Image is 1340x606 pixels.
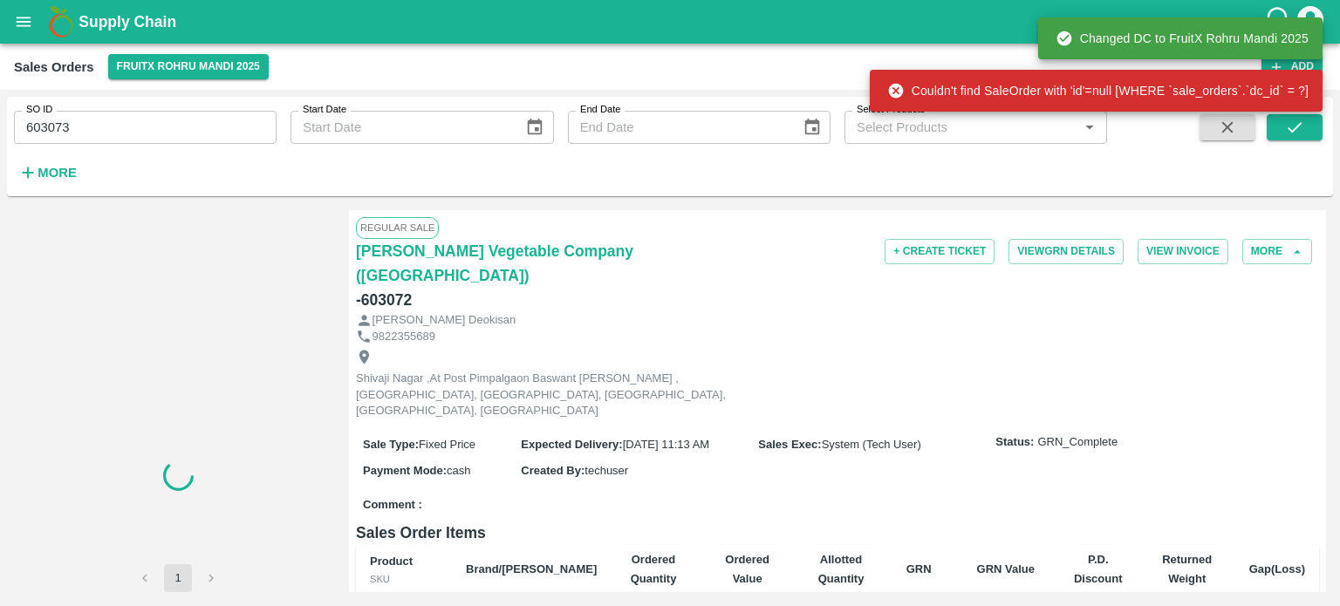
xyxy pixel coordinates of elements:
[1074,553,1123,585] b: P.D. Discount
[79,10,1264,34] a: Supply Chain
[447,464,470,477] span: cash
[857,103,925,117] label: Select Products
[303,103,346,117] label: Start Date
[521,438,622,451] label: Expected Delivery :
[1037,434,1118,451] span: GRN_Complete
[291,111,511,144] input: Start Date
[363,464,447,477] label: Payment Mode :
[887,75,1309,106] div: Couldn't find SaleOrder with 'id'=null [WHERE `sale_orders`.`dc_id` = ?]
[108,54,269,79] button: Select DC
[1138,239,1228,264] button: View Invoice
[14,158,81,187] button: More
[1249,562,1305,575] b: Gap(Loss)
[906,562,932,575] b: GRN
[356,521,1319,545] h6: Sales Order Items
[14,111,277,144] input: Enter SO ID
[1078,116,1101,139] button: Open
[977,562,1035,575] b: GRN Value
[568,111,789,144] input: End Date
[370,571,438,587] div: SKU
[356,371,749,419] p: Shivaji Nagar ,At Post Pimpalgaon Baswant [PERSON_NAME] , [GEOGRAPHIC_DATA], [GEOGRAPHIC_DATA], [...
[44,4,79,39] img: logo
[26,103,52,117] label: SO ID
[580,103,620,117] label: End Date
[818,553,865,585] b: Allotted Quantity
[1242,239,1312,264] button: More
[363,438,419,451] label: Sale Type :
[518,111,551,144] button: Choose date
[758,438,821,451] label: Sales Exec :
[373,312,516,329] p: [PERSON_NAME] Deokisan
[585,464,628,477] span: techuser
[822,438,921,451] span: System (Tech User)
[128,564,228,592] nav: pagination navigation
[850,116,1073,139] input: Select Products
[725,553,769,585] b: Ordered Value
[1008,239,1124,264] button: ViewGRN Details
[631,553,677,585] b: Ordered Quantity
[370,555,413,568] b: Product
[356,217,439,238] span: Regular Sale
[373,329,435,345] p: 9822355689
[363,497,422,514] label: Comment :
[164,564,192,592] button: page 1
[1056,23,1309,54] div: Changed DC to FruitX Rohru Mandi 2025
[885,239,995,264] button: + Create Ticket
[14,56,94,78] div: Sales Orders
[79,13,176,31] b: Supply Chain
[521,464,585,477] label: Created By :
[1264,6,1295,37] div: customer-support
[796,111,829,144] button: Choose date
[1295,3,1326,40] div: account of current user
[38,166,77,180] strong: More
[356,239,677,288] a: [PERSON_NAME] Vegetable Company ([GEOGRAPHIC_DATA])
[1162,553,1212,585] b: Returned Weight
[419,438,475,451] span: Fixed Price
[995,434,1034,451] label: Status:
[466,562,597,575] b: Brand/[PERSON_NAME]
[356,288,412,312] h6: - 603072
[623,438,709,451] span: [DATE] 11:13 AM
[3,2,44,42] button: open drawer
